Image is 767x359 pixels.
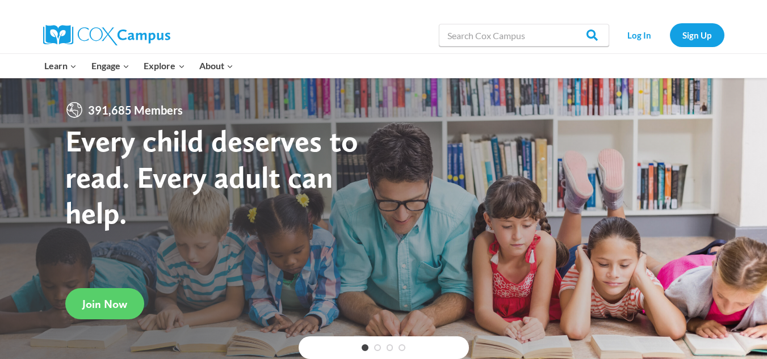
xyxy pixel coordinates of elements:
[199,58,233,73] span: About
[91,58,129,73] span: Engage
[65,288,144,319] a: Join Now
[615,23,664,47] a: Log In
[439,24,609,47] input: Search Cox Campus
[43,25,170,45] img: Cox Campus
[37,54,241,78] nav: Primary Navigation
[44,58,77,73] span: Learn
[144,58,185,73] span: Explore
[670,23,724,47] a: Sign Up
[399,344,405,351] a: 4
[83,101,187,119] span: 391,685 Members
[362,344,368,351] a: 1
[65,123,358,231] strong: Every child deserves to read. Every adult can help.
[387,344,393,351] a: 3
[374,344,381,351] a: 2
[615,23,724,47] nav: Secondary Navigation
[82,297,127,311] span: Join Now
